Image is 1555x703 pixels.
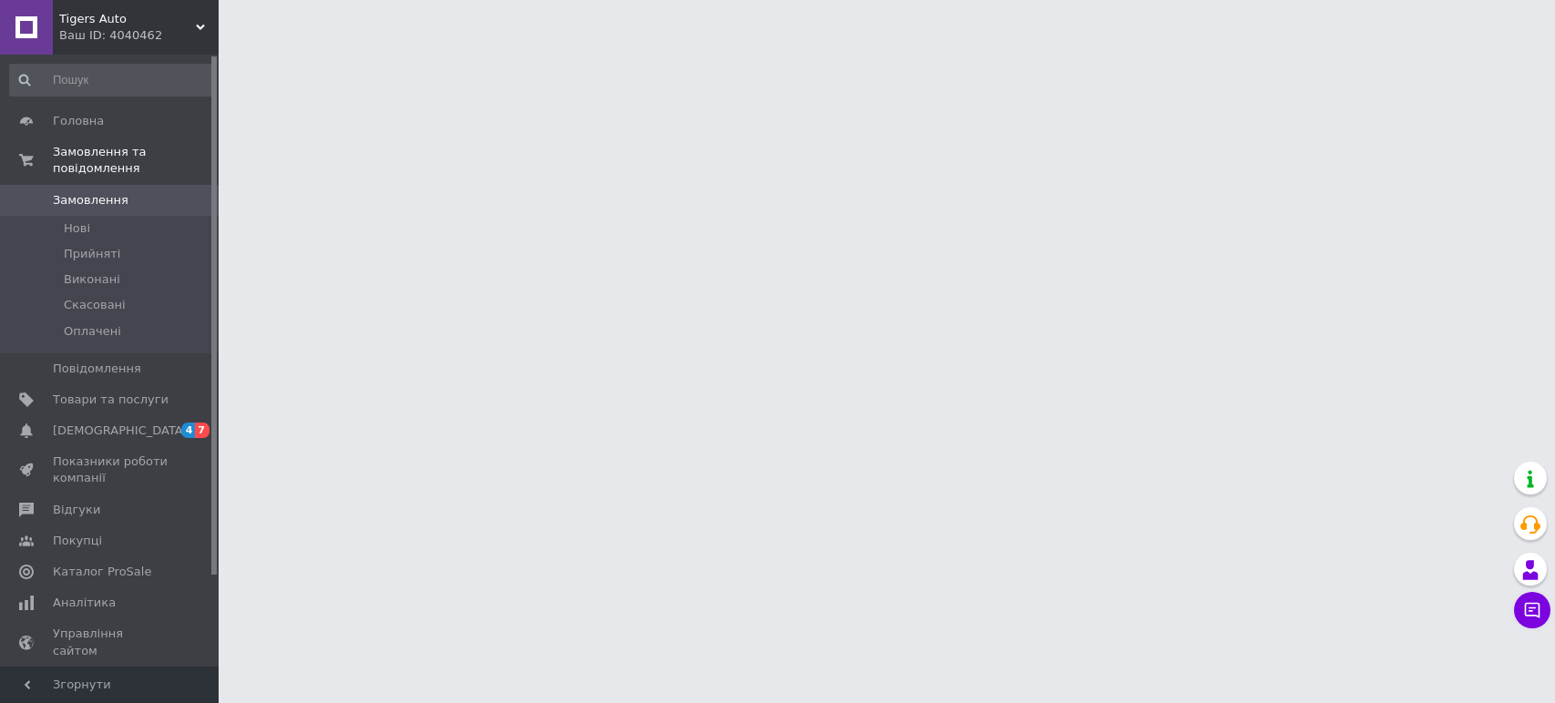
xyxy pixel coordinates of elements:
button: Чат з покупцем [1514,592,1550,628]
span: Повідомлення [53,361,141,377]
span: Замовлення та повідомлення [53,144,219,177]
span: Скасовані [64,297,126,313]
span: Виконані [64,271,120,288]
span: Аналітика [53,595,116,611]
span: Покупці [53,533,102,549]
span: Tigers Auto [59,11,196,27]
input: Пошук [9,64,214,97]
span: Прийняті [64,246,120,262]
span: Управління сайтом [53,626,169,658]
span: Показники роботи компанії [53,453,169,486]
span: Замовлення [53,192,128,209]
div: Ваш ID: 4040462 [59,27,219,44]
span: Нові [64,220,90,237]
span: Товари та послуги [53,392,169,408]
span: Оплачені [64,323,121,340]
span: Відгуки [53,502,100,518]
span: 7 [195,423,210,438]
span: Каталог ProSale [53,564,151,580]
span: Головна [53,113,104,129]
span: 4 [181,423,196,438]
span: [DEMOGRAPHIC_DATA] [53,423,188,439]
